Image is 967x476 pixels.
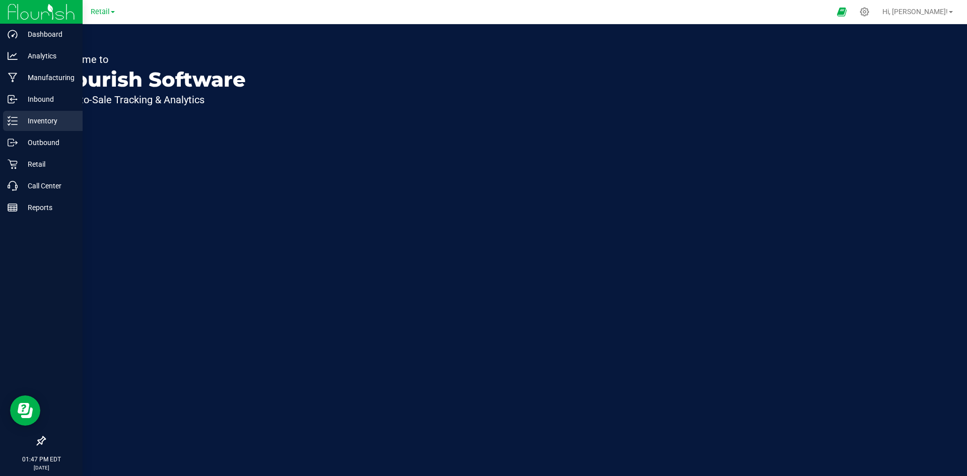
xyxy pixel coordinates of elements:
[91,8,110,16] span: Retail
[8,116,18,126] inline-svg: Inventory
[18,180,78,192] p: Call Center
[54,95,246,105] p: Seed-to-Sale Tracking & Analytics
[8,138,18,148] inline-svg: Outbound
[54,70,246,90] p: Flourish Software
[18,28,78,40] p: Dashboard
[18,115,78,127] p: Inventory
[831,2,853,22] span: Open Ecommerce Menu
[18,201,78,214] p: Reports
[10,395,40,426] iframe: Resource center
[8,202,18,213] inline-svg: Reports
[8,51,18,61] inline-svg: Analytics
[5,464,78,471] p: [DATE]
[8,181,18,191] inline-svg: Call Center
[18,158,78,170] p: Retail
[18,50,78,62] p: Analytics
[54,54,246,64] p: Welcome to
[18,93,78,105] p: Inbound
[8,94,18,104] inline-svg: Inbound
[8,29,18,39] inline-svg: Dashboard
[5,455,78,464] p: 01:47 PM EDT
[858,7,871,17] div: Manage settings
[18,72,78,84] p: Manufacturing
[882,8,948,16] span: Hi, [PERSON_NAME]!
[8,159,18,169] inline-svg: Retail
[18,137,78,149] p: Outbound
[8,73,18,83] inline-svg: Manufacturing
